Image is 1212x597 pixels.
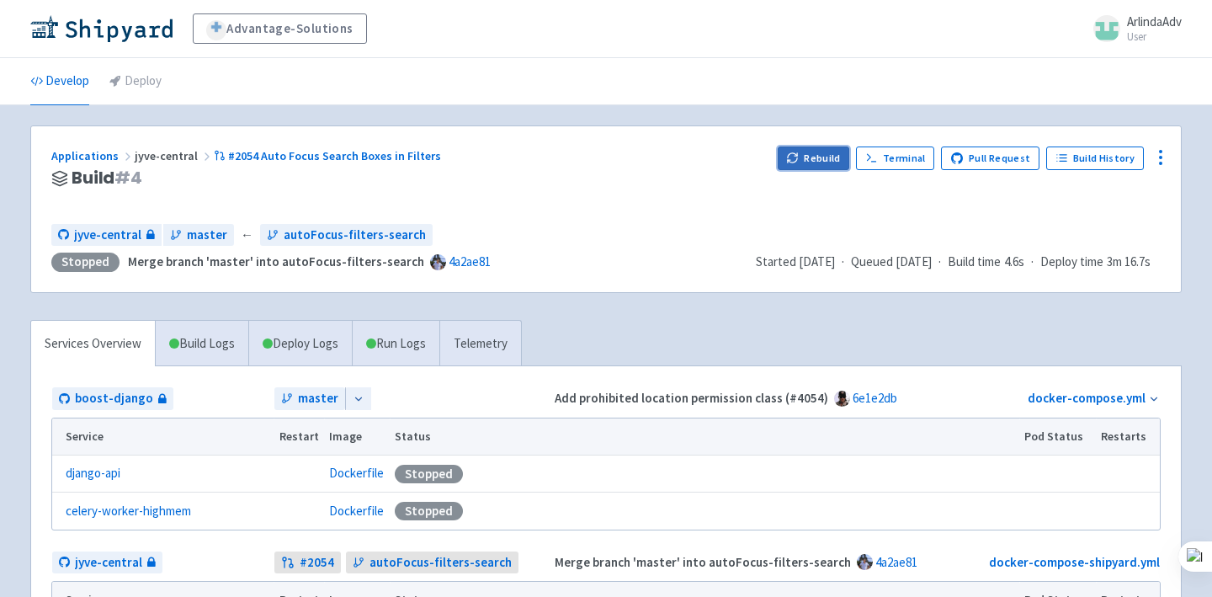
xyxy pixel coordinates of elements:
[329,503,384,519] a: Dockerfile
[369,553,512,573] span: autoFocus-filters-search
[799,253,835,269] time: [DATE]
[214,148,444,163] a: #2054 Auto Focus Search Boxes in Filters
[449,253,491,269] a: 4a2ae81
[31,321,155,367] a: Services Overview
[75,553,142,573] span: jyve-central
[52,418,274,456] th: Service
[52,387,173,410] a: boost-django
[395,465,463,483] div: Stopped
[346,552,518,574] a: autoFocus-filters-search
[329,465,384,481] a: Dockerfile
[1040,253,1103,272] span: Deploy time
[135,148,214,163] span: jyve-central
[395,502,463,520] div: Stopped
[30,15,173,42] img: Shipyard logo
[66,502,191,521] a: celery-worker-highmem
[851,253,932,269] span: Queued
[52,552,162,574] a: jyve-central
[274,387,345,410] a: master
[187,226,227,245] span: master
[30,58,89,105] a: Develop
[324,418,390,456] th: Image
[109,58,162,105] a: Deploy
[948,253,1001,272] span: Build time
[51,253,120,272] div: Stopped
[300,553,334,573] strong: # 2054
[72,168,142,188] span: Build
[1127,31,1182,42] small: User
[156,321,248,367] a: Build Logs
[989,554,1160,570] a: docker-compose-shipyard.yml
[51,224,162,247] a: jyve-central
[856,147,934,170] a: Terminal
[896,253,932,269] time: [DATE]
[75,389,153,408] span: boost-django
[1083,15,1182,42] a: ArlindaAdv User
[1019,418,1096,456] th: Pod Status
[756,253,1161,272] div: · · ·
[1046,147,1144,170] a: Build History
[875,554,917,570] a: 4a2ae81
[1004,253,1024,272] span: 4.6s
[274,418,324,456] th: Restart
[51,148,135,163] a: Applications
[778,147,850,170] button: Rebuild
[66,464,120,483] a: django-api
[74,226,141,245] span: jyve-central
[390,418,1019,456] th: Status
[298,389,338,408] span: master
[941,147,1039,170] a: Pull Request
[555,554,851,570] strong: Merge branch 'master' into autoFocus-filters-search
[853,390,897,406] a: 6e1e2db
[1096,418,1160,456] th: Restarts
[241,226,253,245] span: ←
[128,253,424,269] strong: Merge branch 'master' into autoFocus-filters-search
[1107,253,1151,272] span: 3m 16.7s
[756,253,835,269] span: Started
[114,166,142,189] span: # 4
[439,321,521,367] a: Telemetry
[1127,13,1182,29] span: ArlindaAdv
[163,224,234,247] a: master
[193,13,367,44] a: Advantage-Solutions
[248,321,352,367] a: Deploy Logs
[284,226,426,245] span: autoFocus-filters-search
[260,224,433,247] a: autoFocus-filters-search
[352,321,439,367] a: Run Logs
[1028,390,1146,406] a: docker-compose.yml
[274,552,341,574] a: #2054
[555,390,828,406] strong: Add prohibited location permission class (#4054)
